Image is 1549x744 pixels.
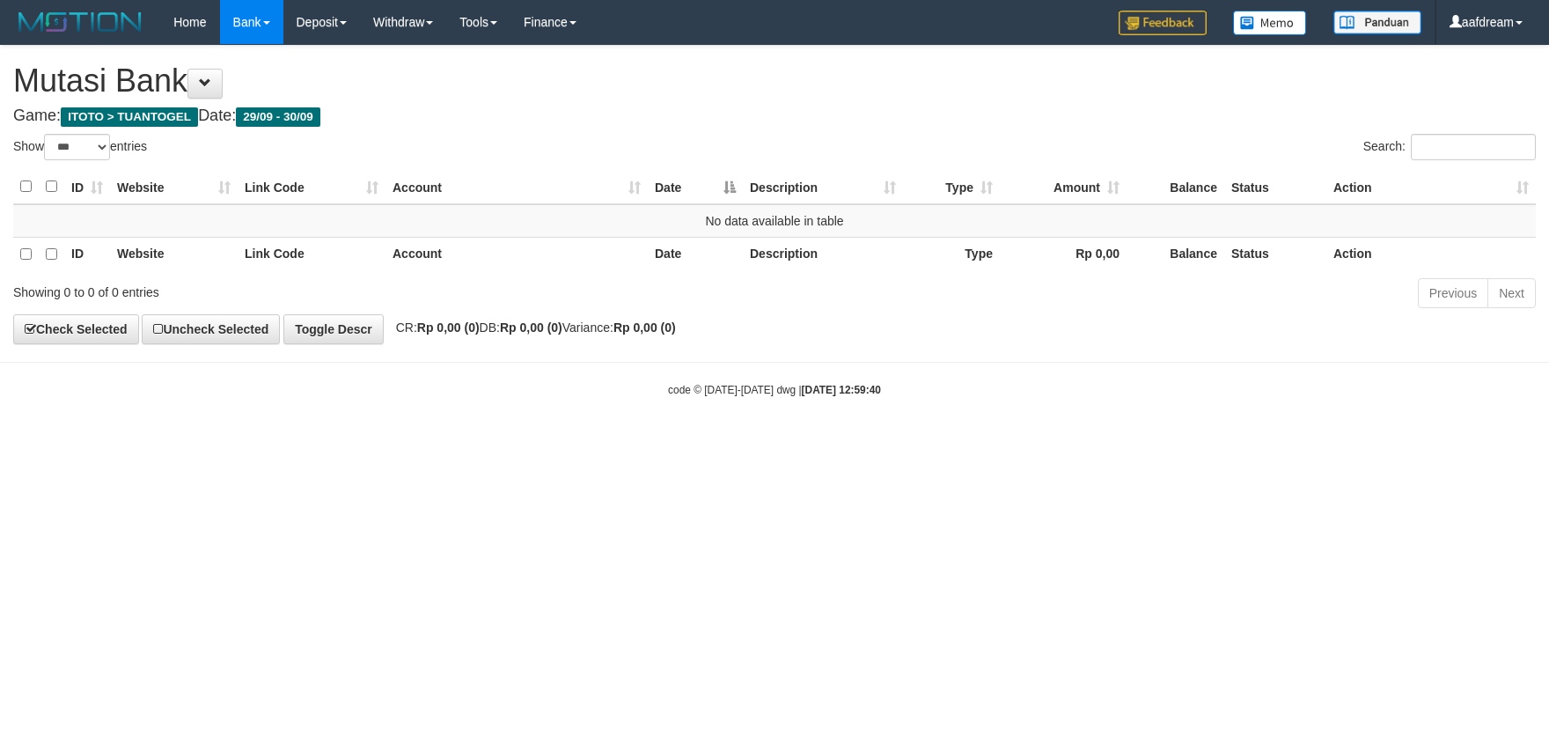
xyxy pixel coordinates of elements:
[13,276,632,301] div: Showing 0 to 0 of 0 entries
[142,314,280,344] a: Uncheck Selected
[1119,11,1207,35] img: Feedback.jpg
[1233,11,1307,35] img: Button%20Memo.svg
[1127,237,1224,271] th: Balance
[1487,278,1536,308] a: Next
[1127,170,1224,204] th: Balance
[743,237,903,271] th: Description
[1000,170,1127,204] th: Amount: activate to sort column ascending
[417,320,480,335] strong: Rp 0,00 (0)
[1363,134,1536,160] label: Search:
[743,170,903,204] th: Description: activate to sort column ascending
[668,384,881,396] small: code © [DATE]-[DATE] dwg |
[13,204,1536,238] td: No data available in table
[613,320,676,335] strong: Rp 0,00 (0)
[44,134,110,160] select: Showentries
[903,237,1000,271] th: Type
[13,107,1536,125] h4: Game: Date:
[236,107,320,127] span: 29/09 - 30/09
[1224,237,1326,271] th: Status
[1418,278,1488,308] a: Previous
[13,9,147,35] img: MOTION_logo.png
[1333,11,1421,34] img: panduan.png
[500,320,562,335] strong: Rp 0,00 (0)
[1000,237,1127,271] th: Rp 0,00
[110,237,238,271] th: Website
[387,320,676,335] span: CR: DB: Variance:
[283,314,384,344] a: Toggle Descr
[13,63,1536,99] h1: Mutasi Bank
[903,170,1000,204] th: Type: activate to sort column ascending
[385,237,648,271] th: Account
[110,170,238,204] th: Website: activate to sort column ascending
[64,170,110,204] th: ID: activate to sort column ascending
[802,384,881,396] strong: [DATE] 12:59:40
[13,314,139,344] a: Check Selected
[1326,237,1536,271] th: Action
[1411,134,1536,160] input: Search:
[238,237,385,271] th: Link Code
[1224,170,1326,204] th: Status
[64,237,110,271] th: ID
[13,134,147,160] label: Show entries
[648,170,743,204] th: Date: activate to sort column descending
[61,107,198,127] span: ITOTO > TUANTOGEL
[385,170,648,204] th: Account: activate to sort column ascending
[648,237,743,271] th: Date
[1326,170,1536,204] th: Action: activate to sort column ascending
[238,170,385,204] th: Link Code: activate to sort column ascending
